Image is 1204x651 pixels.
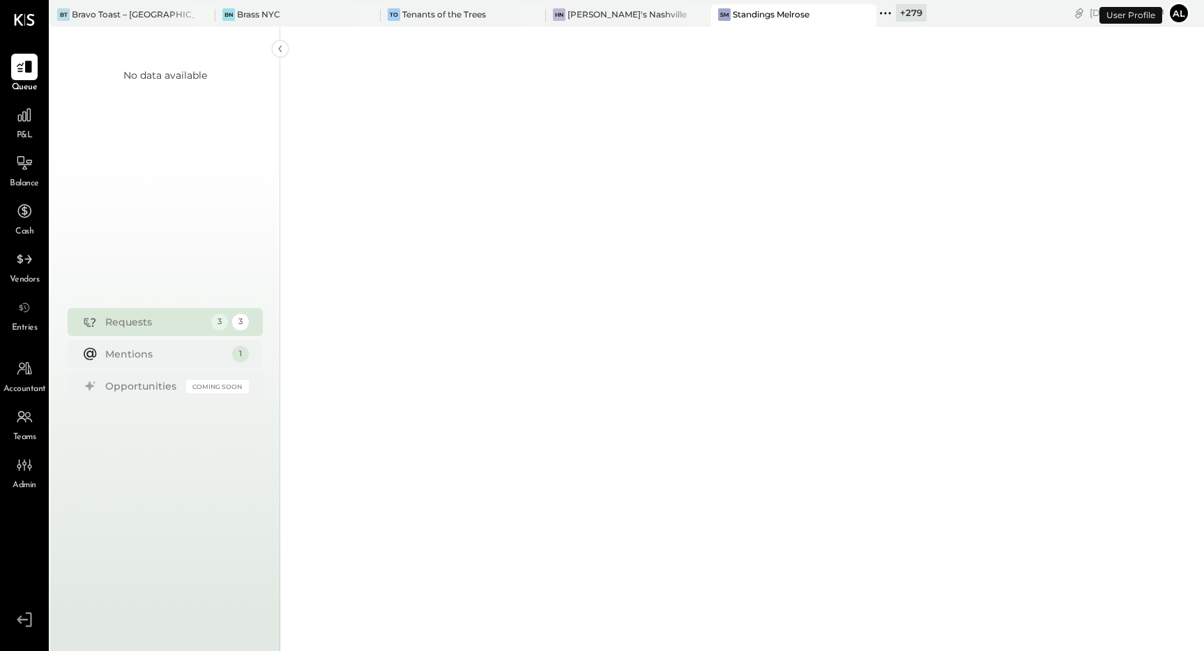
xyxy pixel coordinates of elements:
[232,346,249,362] div: 1
[13,480,36,492] span: Admin
[232,314,249,330] div: 3
[388,8,400,21] div: To
[1,54,48,94] a: Queue
[1,355,48,396] a: Accountant
[186,380,249,393] div: Coming Soon
[1072,6,1086,20] div: copy link
[1,102,48,142] a: P&L
[105,379,179,393] div: Opportunities
[1,150,48,190] a: Balance
[1168,2,1190,24] button: Al
[1090,6,1164,20] div: [DATE]
[222,8,235,21] div: BN
[211,314,228,330] div: 3
[105,315,204,329] div: Requests
[10,178,39,190] span: Balance
[402,8,486,20] div: Tenants of the Trees
[10,274,40,286] span: Vendors
[1,198,48,238] a: Cash
[1,294,48,335] a: Entries
[105,347,225,361] div: Mentions
[718,8,731,21] div: SM
[57,8,70,21] div: BT
[12,322,38,335] span: Entries
[1099,7,1162,24] div: User Profile
[1,404,48,444] a: Teams
[12,82,38,94] span: Queue
[1,452,48,492] a: Admin
[1,246,48,286] a: Vendors
[13,431,36,444] span: Teams
[15,226,33,238] span: Cash
[237,8,280,20] div: Brass NYC
[3,383,46,396] span: Accountant
[72,8,195,20] div: Bravo Toast – [GEOGRAPHIC_DATA]
[17,130,33,142] span: P&L
[896,4,927,22] div: + 279
[567,8,687,20] div: [PERSON_NAME]'s Nashville
[553,8,565,21] div: HN
[733,8,809,20] div: Standings Melrose
[123,68,207,82] div: No data available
